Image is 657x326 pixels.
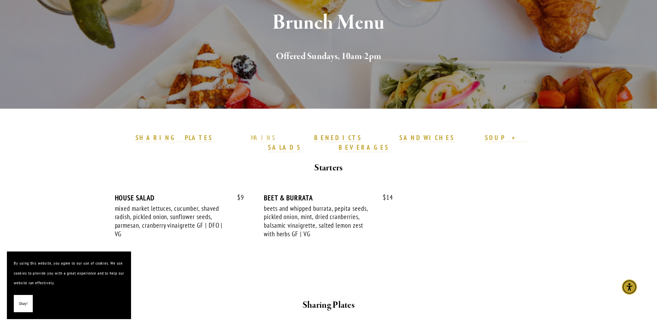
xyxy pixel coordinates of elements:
strong: BEVERAGES [339,143,389,151]
span: Okay! [19,299,28,309]
a: SHARING PLATES [136,134,213,142]
h2: Offered Sundays, 10am-2pm [128,49,530,64]
div: mixed market lettuces, cucumber, shaved radish, pickled onion, sunflower seeds, parmesan, cranber... [115,204,225,238]
p: By using this website, you agree to our use of cookies. We use cookies to provide you with a grea... [14,258,124,288]
span: 9 [230,194,244,201]
div: beets and whipped burrata, pepita seeds, pickled onion, mint, dried cranberries, balsamic vinaigr... [264,204,374,238]
section: Cookie banner [7,251,131,319]
a: MAINS [251,134,277,142]
a: BEVERAGES [339,143,389,152]
span: $ [383,193,386,201]
div: HOUSE SALAD [115,194,244,202]
div: BEET & BURRATA [264,194,393,202]
h1: Brunch Menu [128,12,530,34]
button: Okay! [14,295,33,313]
span: 14 [376,194,393,201]
a: BENEDICTS [314,134,362,142]
div: Accessibility Menu [622,279,637,295]
strong: Starters [314,162,342,174]
span: $ [237,193,241,201]
strong: Sharing Plates [302,299,355,311]
a: SANDWICHES [399,134,455,142]
a: SOUP + SALADS [268,134,529,152]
